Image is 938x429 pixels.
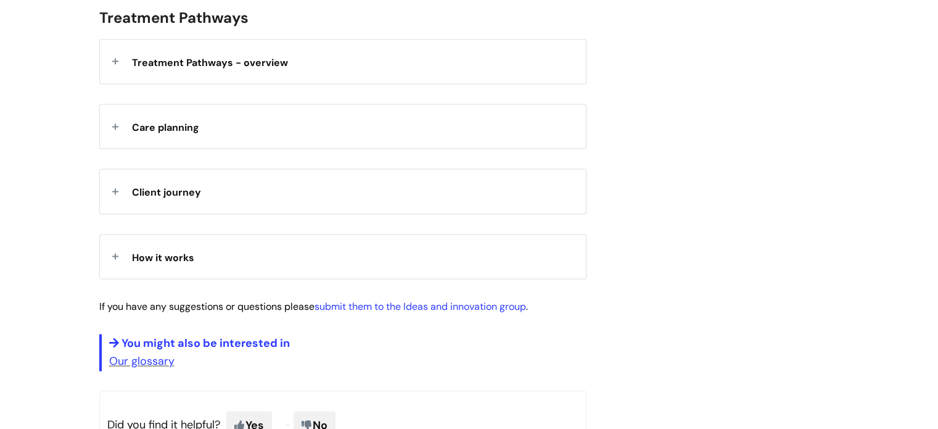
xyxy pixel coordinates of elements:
[99,8,249,27] span: Treatment Pathways
[132,56,288,69] span: Treatment Pathways - overview
[132,186,201,199] span: Client journey
[109,354,175,369] a: Our glossary
[109,336,290,351] span: You might also be interested in
[132,121,199,134] span: Care planning
[99,300,528,313] span: If you have any suggestions or questions please .
[132,251,194,264] span: How it works
[315,300,526,313] a: submit them to the Ideas and innovation group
